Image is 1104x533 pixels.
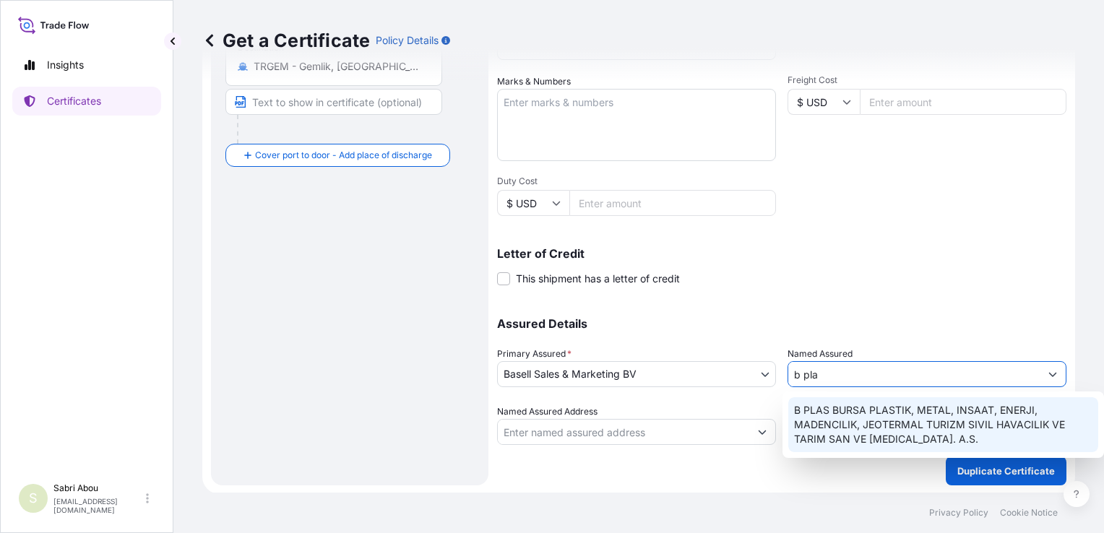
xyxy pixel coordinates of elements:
p: Cookie Notice [1000,507,1058,519]
p: Letter of Credit [497,248,1066,259]
p: Certificates [47,94,101,108]
input: Named Assured Address [498,419,749,445]
p: Sabri Abou [53,482,143,494]
span: Duty Cost [497,175,776,187]
div: Suggestions [788,397,1098,452]
input: Text to appear on certificate [225,89,442,115]
p: Insights [47,58,84,72]
button: Show suggestions [1040,361,1066,387]
span: This shipment has a letter of credit [516,272,680,286]
label: Marks & Numbers [497,74,571,89]
input: Enter amount [860,89,1066,115]
label: Named Assured Address [497,404,598,419]
span: Primary Assured [497,347,572,361]
p: Policy Details [376,33,439,48]
input: Enter amount [569,190,776,216]
span: S [29,491,38,506]
button: Show suggestions [749,419,775,445]
p: Duplicate Certificate [957,464,1055,478]
p: Assured Details [497,318,1066,329]
span: Basell Sales & Marketing BV [504,367,637,381]
p: Get a Certificate [202,29,370,52]
p: [EMAIL_ADDRESS][DOMAIN_NAME] [53,497,143,514]
label: Named Assured [788,347,853,361]
span: Cover port to door - Add place of discharge [255,148,432,162]
span: B PLAS BURSA PLASTIK, METAL, INSAAT, ENERJI, MADENCILIK, JEOTERMAL TURIZM SIVIL HAVACILIK VE TARI... [794,403,1092,446]
input: Assured Name [788,361,1040,387]
p: Privacy Policy [929,507,988,519]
